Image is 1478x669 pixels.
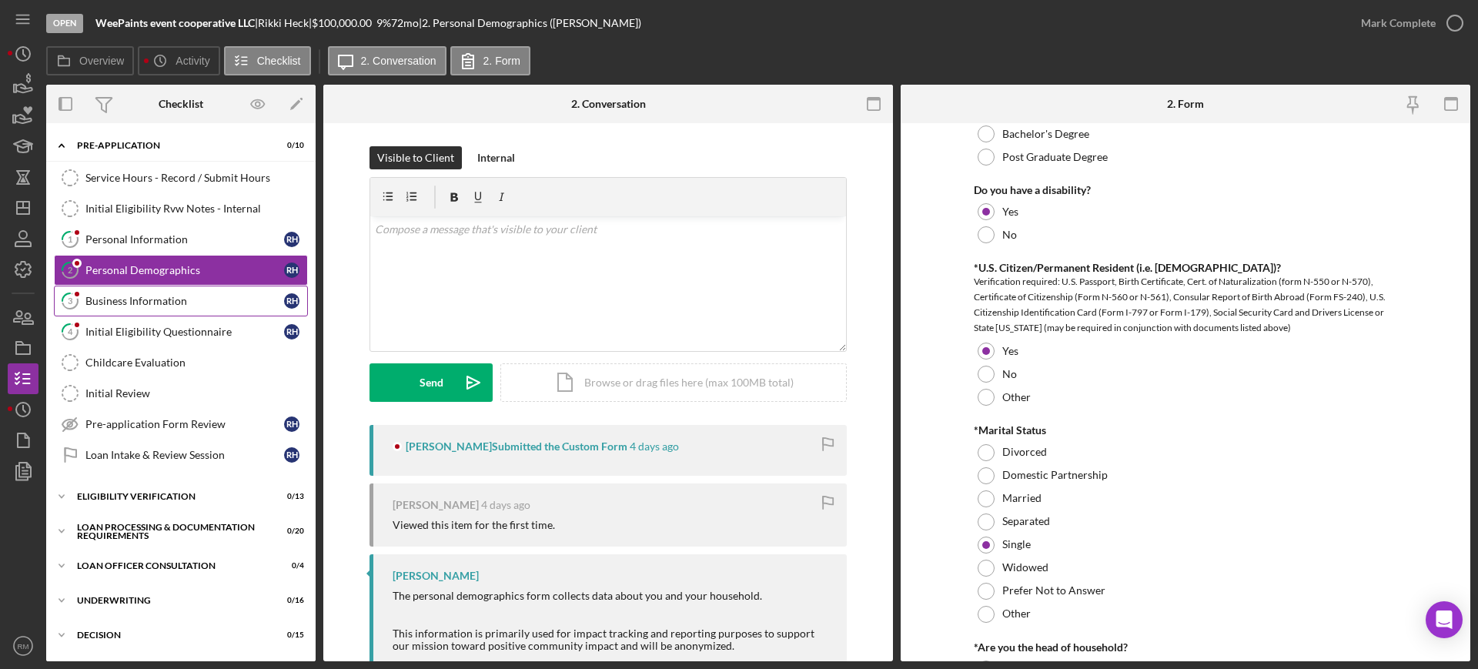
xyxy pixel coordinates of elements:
div: *U.S. Citizen/Permanent Resident (i.e. [DEMOGRAPHIC_DATA])? [974,262,1397,274]
div: Loan Officer Consultation [77,561,266,570]
label: Bachelor's Degree [1002,128,1089,140]
div: Childcare Evaluation [85,356,307,369]
tspan: 1 [68,234,72,244]
div: Initial Eligibility Rvw Notes - Internal [85,202,307,215]
div: Decision [77,631,266,640]
div: 0 / 4 [276,561,304,570]
div: R H [284,263,299,278]
div: 0 / 16 [276,596,304,605]
label: Checklist [257,55,301,67]
div: Service Hours - Record / Submit Hours [85,172,307,184]
label: Other [1002,391,1031,403]
tspan: 3 [68,296,72,306]
b: WeePaints event cooperative LLC [95,16,255,29]
div: Initial Eligibility Questionnaire [85,326,284,338]
div: Pre-application Form Review [85,418,284,430]
label: Widowed [1002,561,1048,574]
div: Rikki Heck | [258,17,312,29]
div: Open [46,14,83,33]
label: Yes [1002,345,1018,357]
button: Activity [138,46,219,75]
div: Pre-Application [77,141,266,150]
a: Initial Eligibility Rvw Notes - Internal [54,193,308,224]
a: 2Personal DemographicsRH [54,255,308,286]
div: Visible to Client [377,146,454,169]
div: 2. Conversation [571,98,646,110]
div: Internal [477,146,515,169]
button: 2. Form [450,46,530,75]
div: R H [284,416,299,432]
a: Loan Intake & Review SessionRH [54,440,308,470]
label: Yes [1002,206,1018,218]
div: 0 / 15 [276,631,304,640]
text: RM [18,642,29,651]
time: 2025-08-22 22:03 [481,499,530,511]
button: Internal [470,146,523,169]
tspan: 2 [68,265,72,275]
a: 3Business InformationRH [54,286,308,316]
div: Checklist [159,98,203,110]
div: Loan Intake & Review Session [85,449,284,461]
div: Send [420,363,443,402]
div: Do you have a disability? [974,184,1397,196]
button: Mark Complete [1346,8,1470,38]
button: RM [8,631,38,661]
label: Activity [176,55,209,67]
div: [PERSON_NAME] [393,499,479,511]
div: Mark Complete [1361,8,1436,38]
div: Verification required: U.S. Passport, Birth Certificate, Cert. of Naturalization (form N-550 or N... [974,274,1397,336]
label: Separated [1002,515,1050,527]
tspan: 4 [68,326,73,336]
label: Other [1002,607,1031,620]
label: 2. Conversation [361,55,436,67]
div: R H [284,293,299,309]
button: Checklist [224,46,311,75]
label: Single [1002,538,1031,550]
div: Personal Demographics [85,264,284,276]
a: 1Personal InformationRH [54,224,308,255]
div: R H [284,232,299,247]
div: 9 % [376,17,391,29]
label: No [1002,368,1017,380]
div: 0 / 13 [276,492,304,501]
div: Initial Review [85,387,307,400]
a: Pre-application Form ReviewRH [54,409,308,440]
div: 2. Form [1167,98,1204,110]
div: Loan Processing & Documentation Requirements [77,523,266,540]
button: Visible to Client [369,146,462,169]
button: 2. Conversation [328,46,446,75]
div: Underwriting [77,596,266,605]
div: Viewed this item for the first time. [393,519,555,531]
label: Prefer Not to Answer [1002,584,1105,597]
div: R H [284,324,299,340]
div: [PERSON_NAME] Submitted the Custom Form [406,440,627,453]
div: [PERSON_NAME] [393,570,479,582]
label: Married [1002,492,1042,504]
button: Send [369,363,493,402]
div: Eligibility Verification [77,492,266,501]
label: Domestic Partnership [1002,469,1108,481]
a: Childcare Evaluation [54,347,308,378]
a: Service Hours - Record / Submit Hours [54,162,308,193]
div: | [95,17,258,29]
div: Personal Information [85,233,284,246]
div: R H [284,447,299,463]
label: No [1002,229,1017,241]
div: | 2. Personal Demographics ([PERSON_NAME]) [419,17,641,29]
a: Initial Review [54,378,308,409]
a: 4Initial Eligibility QuestionnaireRH [54,316,308,347]
label: 2. Form [483,55,520,67]
label: Post Graduate Degree [1002,151,1108,163]
div: *Are you the head of household? [974,641,1397,654]
div: *Marital Status [974,424,1397,437]
div: Business Information [85,295,284,307]
div: $100,000.00 [312,17,376,29]
div: 0 / 10 [276,141,304,150]
time: 2025-08-22 22:04 [630,440,679,453]
div: The personal demographics form collects data about you and your household. [393,590,831,602]
label: Divorced [1002,446,1047,458]
div: 72 mo [391,17,419,29]
div: 0 / 20 [276,527,304,536]
div: Open Intercom Messenger [1426,601,1463,638]
button: Overview [46,46,134,75]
